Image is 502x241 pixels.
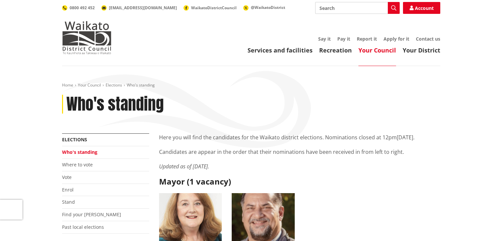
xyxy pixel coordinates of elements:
[62,149,97,155] a: Who's standing
[109,5,177,11] span: [EMAIL_ADDRESS][DOMAIN_NAME]
[403,2,440,14] a: Account
[243,5,285,10] a: @WaikatoDistrict
[62,199,75,205] a: Stand
[248,46,313,54] a: Services and facilities
[62,21,112,54] img: Waikato District Council - Te Kaunihera aa Takiwaa o Waikato
[384,36,409,42] a: Apply for it
[184,5,237,11] a: WaikatoDistrictCouncil
[62,211,121,218] a: Find your [PERSON_NAME]
[62,187,74,193] a: Enrol
[62,5,95,11] a: 0800 492 452
[78,82,101,88] a: Your Council
[127,82,155,88] span: Who's standing
[318,36,331,42] a: Say it
[62,83,440,88] nav: breadcrumb
[337,36,350,42] a: Pay it
[66,95,164,114] h1: Who's standing
[106,82,122,88] a: Elections
[159,176,231,187] strong: Mayor (1 vacancy)
[159,148,440,156] p: Candidates are appear in the order that their nominations have been received in from left to right.
[62,174,72,180] a: Vote
[416,36,440,42] a: Contact us
[315,2,400,14] input: Search input
[159,133,440,141] p: Here you will find the candidates for the Waikato district elections. Nominations closed at 12pm[...
[251,5,285,10] span: @WaikatoDistrict
[191,5,237,11] span: WaikatoDistrictCouncil
[403,46,440,54] a: Your District
[62,82,73,88] a: Home
[70,5,95,11] span: 0800 492 452
[62,224,104,230] a: Past local elections
[62,136,87,143] a: Elections
[358,46,396,54] a: Your Council
[101,5,177,11] a: [EMAIL_ADDRESS][DOMAIN_NAME]
[62,161,93,168] a: Where to vote
[357,36,377,42] a: Report it
[159,163,209,170] em: Updated as of [DATE].
[319,46,352,54] a: Recreation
